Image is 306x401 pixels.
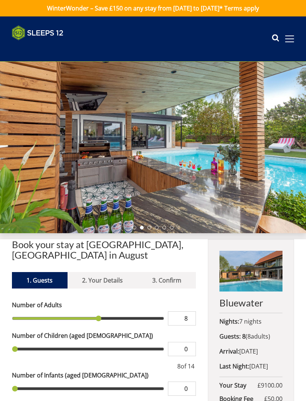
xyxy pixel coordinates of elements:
[219,332,241,340] strong: Guests:
[138,272,196,289] a: 3. Confirm
[177,362,181,370] span: 8
[242,332,246,340] strong: 8
[265,332,268,340] span: s
[242,332,270,340] span: ( )
[219,347,239,355] strong: Arrival:
[68,272,138,289] a: 2. Your Details
[12,371,196,380] label: Number of Infants (aged [DEMOGRAPHIC_DATA])
[219,317,282,326] p: 7 nights
[12,25,63,40] img: Sleeps 12
[219,317,239,326] strong: Nights:
[219,362,249,370] strong: Last Night:
[12,300,196,309] label: Number of Adults
[12,239,196,260] h2: Book your stay at [GEOGRAPHIC_DATA], [GEOGRAPHIC_DATA] in August
[219,381,257,390] strong: Your Stay
[257,381,282,390] span: £
[219,362,282,371] p: [DATE]
[12,272,68,289] a: 1. Guests
[261,381,282,389] span: 9100.00
[247,332,268,340] span: adult
[247,332,251,340] span: 8
[12,331,196,340] label: Number of Children (aged [DEMOGRAPHIC_DATA])
[219,297,282,308] h2: Bluewater
[219,347,282,356] p: [DATE]
[219,251,282,291] img: An image of 'Bluewater'
[8,45,87,51] iframe: Customer reviews powered by Trustpilot
[176,362,196,371] div: of 14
